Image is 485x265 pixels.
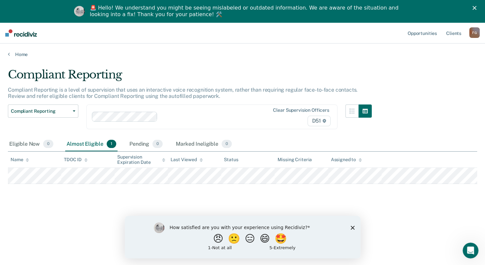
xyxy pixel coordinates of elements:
[273,107,329,113] div: Clear supervision officers
[90,5,401,18] div: 🚨 Hello! We understand you might be seeing mislabeled or outdated information. We are aware of th...
[308,116,330,126] span: D51
[107,140,116,148] span: 1
[65,137,118,152] div: Almost Eligible1
[117,154,165,165] div: Supervision Expiration Date
[469,27,480,38] div: F G
[74,6,85,16] img: Profile image for Kim
[43,140,53,148] span: 0
[128,137,164,152] div: Pending0
[463,243,478,258] iframe: Intercom live chat
[331,157,362,162] div: Assigned to
[152,140,163,148] span: 0
[5,29,37,37] img: Recidiviz
[8,104,78,118] button: Compliant Reporting
[8,68,372,87] div: Compliant Reporting
[8,87,358,99] p: Compliant Reporting is a level of supervision that uses an interactive voice recognition system, ...
[406,22,438,44] a: Opportunities
[175,137,233,152] div: Marked Ineligible0
[445,22,463,44] a: Clients
[224,157,238,162] div: Status
[8,51,477,57] a: Home
[11,108,70,114] span: Compliant Reporting
[8,137,55,152] div: Eligible Now0
[472,6,479,10] div: Close
[64,157,88,162] div: TDOC ID
[171,157,202,162] div: Last Viewed
[11,157,29,162] div: Name
[277,157,312,162] div: Missing Criteria
[222,140,232,148] span: 0
[469,27,480,38] button: FG
[125,216,361,258] iframe: Survey by Kim from Recidiviz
